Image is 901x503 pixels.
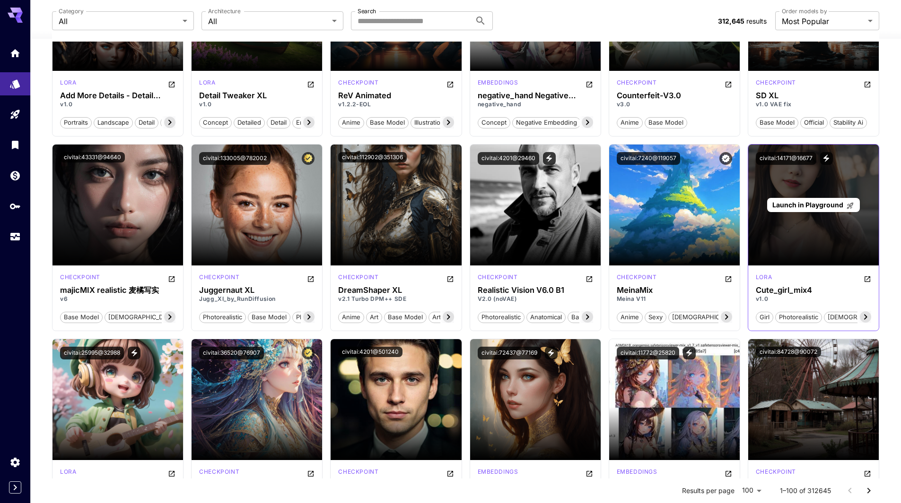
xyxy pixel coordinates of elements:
[267,118,290,128] span: detail
[9,47,21,59] div: Home
[199,273,239,281] p: checkpoint
[617,273,657,281] p: checkpoint
[105,313,180,322] span: [DEMOGRAPHIC_DATA]
[429,313,458,322] span: artstyle
[767,198,859,213] a: Launch in Playground
[248,313,290,322] span: base model
[160,116,180,128] button: tool
[429,311,458,323] button: artstyle
[384,311,427,323] button: base model
[60,273,100,284] div: SD 1.5
[478,295,593,303] p: V2.0 (noVAE)
[59,16,179,27] span: All
[302,152,315,165] button: Certified Model – Vetted for best performance and includes a commercial license.
[338,273,378,281] p: checkpoint
[60,286,175,295] h3: majicMIX realistic 麦橘写实
[60,468,76,479] div: SD 1.5
[168,273,175,284] button: Open in CivitAI
[801,118,827,128] span: official
[135,118,158,128] span: detail
[478,118,510,128] span: concept
[478,78,518,90] div: SD 1.5
[756,286,871,295] h3: Cute_girl_mix4
[199,78,215,87] p: lora
[367,313,382,322] span: art
[617,78,657,87] p: checkpoint
[586,468,593,479] button: Open in CivitAI
[820,152,833,165] button: View trigger words
[199,152,271,165] button: civitai:133005@782002
[338,295,454,303] p: v2.1 Turbo DPM++ SDE
[385,313,426,322] span: base model
[478,152,539,165] button: civitai:4201@29460
[446,468,454,479] button: Open in CivitAI
[780,486,831,495] p: 1–100 of 312645
[617,78,657,90] div: SD 1.5
[338,286,454,295] h3: DreamShaper XL
[9,481,21,494] button: Expand sidebar
[513,118,580,128] span: negative embedding
[199,273,239,284] div: SDXL 1.0
[199,468,239,479] div: SD 1.5
[645,313,666,322] span: sexy
[617,468,657,479] div: SD 1.5
[864,468,871,479] button: Open in CivitAI
[756,118,798,128] span: base model
[199,468,239,476] p: checkpoint
[9,75,21,87] div: Models
[617,118,642,128] span: anime
[161,118,180,128] span: tool
[645,311,666,323] button: sexy
[617,273,657,284] div: SD 1.5
[668,311,744,323] button: [DEMOGRAPHIC_DATA]
[756,273,772,281] p: lora
[756,468,796,479] div: SD 1.5
[617,295,732,303] p: Meina V11
[94,116,133,128] button: landscape
[725,273,732,284] button: Open in CivitAI
[168,468,175,479] button: Open in CivitAI
[478,273,518,284] div: SD 1.5
[339,313,364,322] span: anime
[61,313,102,322] span: base model
[478,347,541,359] button: civitai:72437@77169
[338,78,378,87] p: checkpoint
[60,273,100,281] p: checkpoint
[293,118,327,128] span: enhancer
[864,273,871,284] button: Open in CivitAI
[200,118,231,128] span: concept
[725,78,732,90] button: Open in CivitAI
[199,295,315,303] p: Jugg_XI_by_RunDiffusion
[617,152,680,165] button: civitai:7240@119057
[199,286,315,295] h3: Juggernaut XL
[248,311,290,323] button: base model
[135,116,158,128] button: detail
[60,78,76,87] p: lora
[61,118,91,128] span: portraits
[446,78,454,90] button: Open in CivitAI
[338,347,402,357] button: civitai:4201@501240
[339,118,364,128] span: anime
[411,118,447,128] span: illustration
[307,468,315,479] button: Open in CivitAI
[292,116,328,128] button: enhancer
[645,118,687,128] span: base model
[267,116,290,128] button: detail
[411,116,448,128] button: illustration
[60,468,76,476] p: lora
[478,100,593,109] p: negative_hand
[59,7,84,15] label: Category
[617,286,732,295] h3: MeinaMix
[60,295,175,303] p: v6
[366,311,382,323] button: art
[208,16,328,27] span: All
[864,78,871,90] button: Open in CivitAI
[756,273,772,284] div: SD 1.5
[446,273,454,284] button: Open in CivitAI
[756,152,816,165] button: civitai:14171@16677
[772,201,843,209] span: Launch in Playground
